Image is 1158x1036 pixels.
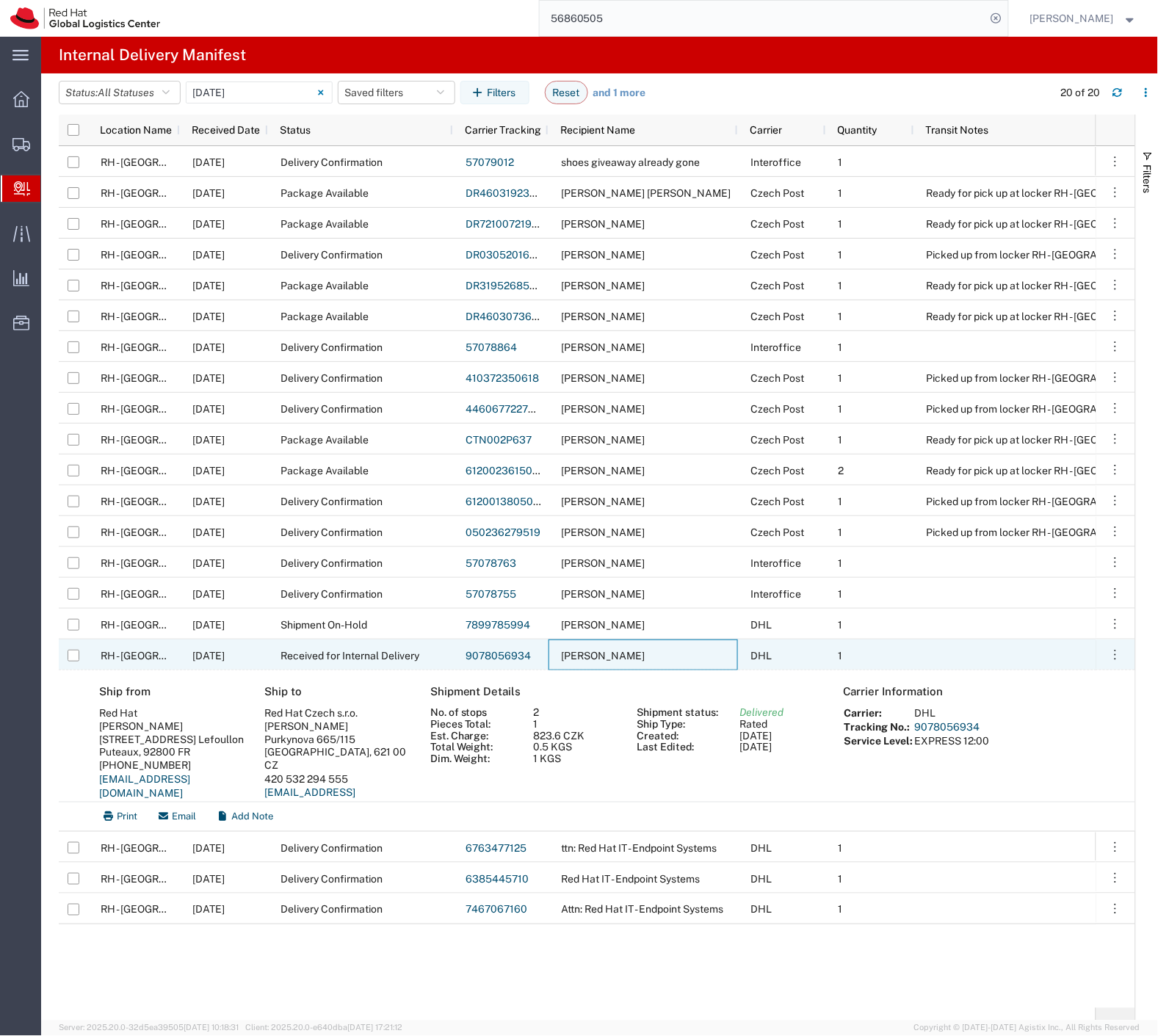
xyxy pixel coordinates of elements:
[839,873,843,885] span: 1
[281,588,383,600] span: Delivery Confirmation
[740,706,784,718] span: Delivered
[750,526,804,538] span: Czech Post
[192,526,225,538] span: 10/09/2025
[466,873,529,885] a: 6385445710
[750,650,772,662] span: DHL
[281,434,369,446] span: Package Available
[732,718,836,730] dd: Rated
[192,156,225,168] span: 10/09/2025
[750,619,772,631] span: DHL
[839,341,843,353] span: 1
[750,904,772,916] span: DHL
[101,588,344,600] span: RH - Brno - Tech Park Brno - B
[1061,85,1101,101] div: 20 of 20
[101,187,345,199] span: RH - Brno - Tech Park Brno - C
[192,434,225,446] span: 10/09/2025
[422,742,526,753] dt: Total Weight:
[839,187,843,199] span: 1
[192,341,225,353] span: 10/09/2025
[281,842,383,854] span: Delivery Confirmation
[914,706,991,720] td: DHL
[100,759,250,772] div: [PHONE_NUMBER]
[526,742,629,753] dd: 0.5 KGS
[281,650,419,662] span: Received for Internal Delivery
[750,249,804,261] span: Czech Post
[281,341,383,353] span: Delivery Confirmation
[466,904,527,916] a: 7467067160
[281,187,369,199] span: Package Available
[732,730,836,742] dd: [DATE]
[839,280,843,291] span: 1
[281,403,383,415] span: Delivery Confirmation
[593,86,646,101] a: and 1 more
[422,730,526,742] dt: Est. Charge:
[466,588,516,600] a: 57078755
[184,1024,239,1032] span: [DATE] 10:18:31
[839,434,843,446] span: 1
[422,753,526,765] dt: Dim. Weight:
[561,650,645,662] span: Sarka Vernerova
[101,156,345,168] span: RH - Brno - Tech Park Brno - C
[839,372,843,384] span: 1
[561,904,723,916] span: Attn: Red Hat IT - Endpoint Systems
[750,156,801,168] span: Interoffice
[101,650,345,662] span: RH - Brno - Tech Park Brno - C
[561,156,700,168] span: shoes giveaway already gone
[561,280,645,291] span: Peter Rajnoha
[465,124,541,136] span: Carrier Tracking
[192,557,225,569] span: 10/09/2025
[347,1024,402,1032] span: [DATE] 17:21:12
[100,685,250,698] h4: Ship from
[92,803,148,831] a: Print
[466,434,532,446] a: CTN002P637
[192,249,225,261] span: 10/09/2025
[466,557,516,569] a: 57078763
[750,124,782,136] span: Carrier
[561,372,645,384] span: Jaroslav Skarvada
[526,706,629,718] dd: 2
[101,434,344,446] span: RH - Brno - Tech Park Brno - B
[466,341,517,353] a: 57078864
[192,311,225,322] span: 10/09/2025
[281,311,369,322] span: Package Available
[100,720,250,733] div: [PERSON_NAME]
[466,249,549,261] a: DR0305201625C
[245,1024,402,1032] span: Client: 2025.20.0-e640dba
[101,526,344,538] span: RH - Brno - Tech Park Brno - B
[629,730,733,742] dt: Created:
[101,496,345,507] span: RH - Brno - Tech Park Brno - C
[101,403,345,415] span: RH - Brno - Tech Park Brno - C
[281,465,369,477] span: Package Available
[561,496,645,507] span: Martin Myska
[732,742,836,753] dd: [DATE]
[561,465,645,477] span: Ladislav Blicha
[750,873,772,885] span: DHL
[466,403,569,415] a: 44606772273-86316
[561,403,645,415] span: Petr Janek
[750,372,804,384] span: Czech Post
[839,403,843,415] span: 1
[192,496,225,507] span: 10/09/2025
[561,341,645,353] span: Jiri Kroupa
[192,619,225,631] span: 10/09/2025
[100,124,172,136] span: Location Name
[526,730,629,742] dd: 823.6 CZK
[844,706,914,720] th: Carrier:
[750,434,804,446] span: Czech Post
[844,685,1076,698] h4: Carrier Information
[460,81,529,104] button: Filters
[560,124,635,136] span: Recipient Name
[750,496,804,507] span: Czech Post
[281,249,383,261] span: Delivery Confirmation
[192,124,260,136] span: Received Date
[192,904,225,916] span: 10/09/2025
[750,465,804,477] span: Czech Post
[839,650,843,662] span: 1
[101,249,345,261] span: RH - Brno - Tech Park Brno - C
[839,557,843,569] span: 1
[148,803,207,831] a: Email
[466,311,551,322] a: DR4603073693E
[280,124,311,136] span: Status
[839,156,843,168] span: 1
[466,842,526,854] a: 6763477125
